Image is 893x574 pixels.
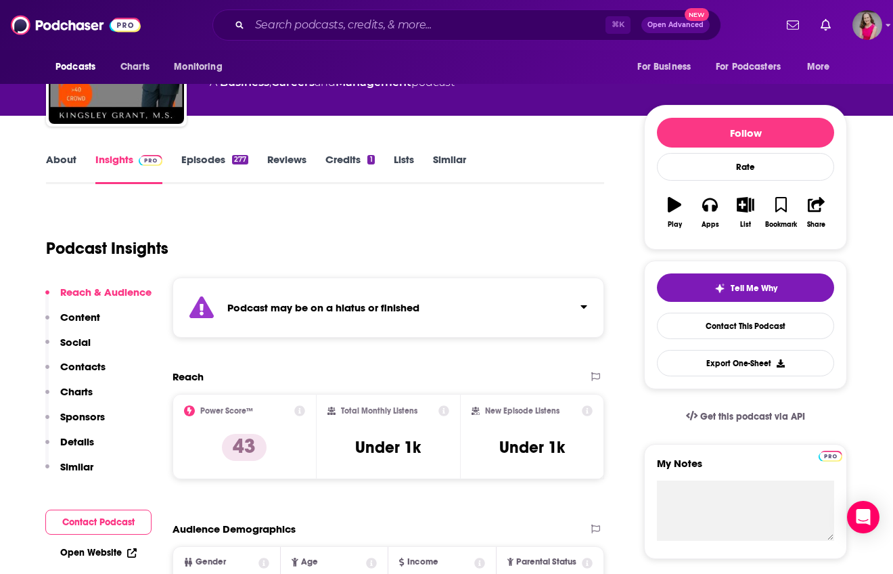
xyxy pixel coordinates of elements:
button: Share [799,188,834,237]
span: Logged in as AmyRasdal [852,10,882,40]
h2: New Episode Listens [485,406,559,416]
a: Reviews [267,153,306,184]
p: Contacts [60,360,106,373]
h2: Audience Demographics [173,523,296,535]
span: Charts [120,58,150,76]
a: Show notifications dropdown [815,14,836,37]
div: 277 [232,155,248,164]
button: Reach & Audience [45,286,152,311]
span: Podcasts [55,58,95,76]
button: Content [45,311,100,336]
button: Play [657,188,692,237]
div: Share [807,221,825,229]
button: Similar [45,460,93,485]
p: Details [60,435,94,448]
a: Pro website [819,449,842,462]
button: open menu [164,54,239,80]
h3: Under 1k [355,437,421,458]
button: Contacts [45,360,106,385]
span: More [807,58,830,76]
img: Podchaser Pro [139,155,162,166]
h2: Power Score™ [200,406,253,416]
div: Search podcasts, credits, & more... [212,9,721,41]
p: 43 [222,434,267,461]
h2: Reach [173,370,204,383]
button: open menu [46,54,113,80]
button: Show profile menu [852,10,882,40]
p: Social [60,336,91,349]
label: My Notes [657,457,834,481]
p: Content [60,311,100,324]
h3: Under 1k [499,437,565,458]
div: Play [668,221,682,229]
a: About [46,153,76,184]
strong: Podcast may be on a hiatus or finished [227,301,419,314]
span: Monitoring [174,58,222,76]
img: User Profile [852,10,882,40]
span: For Business [637,58,691,76]
a: Get this podcast via API [675,400,816,433]
span: Parental Status [516,558,576,567]
span: Income [407,558,438,567]
h2: Total Monthly Listens [341,406,417,416]
button: Contact Podcast [45,510,152,535]
a: Show notifications dropdown [781,14,804,37]
span: For Podcasters [716,58,781,76]
a: Open Website [60,547,137,558]
button: Details [45,435,94,460]
button: Open AdvancedNew [641,17,710,33]
p: Similar [60,460,93,473]
a: Episodes277 [181,153,248,184]
button: Follow [657,118,834,148]
button: tell me why sparkleTell Me Why [657,273,834,302]
span: Gender [196,558,226,567]
a: InsightsPodchaser Pro [95,153,162,184]
p: Charts [60,385,93,398]
p: Sponsors [60,410,105,423]
p: Reach & Audience [60,286,152,299]
button: Bookmark [763,188,798,237]
section: Click to expand status details [173,278,604,338]
button: open menu [628,54,708,80]
button: Export One-Sheet [657,350,834,376]
span: Open Advanced [647,22,704,28]
a: Similar [433,153,466,184]
div: List [740,221,751,229]
div: 1 [367,155,374,164]
div: Open Intercom Messenger [847,501,879,533]
img: tell me why sparkle [714,283,725,294]
button: List [728,188,763,237]
h1: Podcast Insights [46,238,168,259]
img: Podchaser Pro [819,451,842,462]
span: Get this podcast via API [700,411,805,422]
input: Search podcasts, credits, & more... [250,14,605,36]
a: Credits1 [325,153,374,184]
img: Podchaser - Follow, Share and Rate Podcasts [11,12,141,38]
div: Apps [702,221,719,229]
a: Lists [394,153,414,184]
a: Charts [112,54,158,80]
button: Sponsors [45,410,105,435]
span: New [685,8,709,21]
span: ⌘ K [605,16,631,34]
button: open menu [798,54,847,80]
span: Age [301,558,318,567]
div: Rate [657,153,834,181]
button: Social [45,336,91,361]
button: Charts [45,385,93,410]
span: Tell Me Why [731,283,777,294]
button: Apps [692,188,727,237]
a: Contact This Podcast [657,313,834,339]
button: open menu [707,54,800,80]
div: Bookmark [765,221,797,229]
